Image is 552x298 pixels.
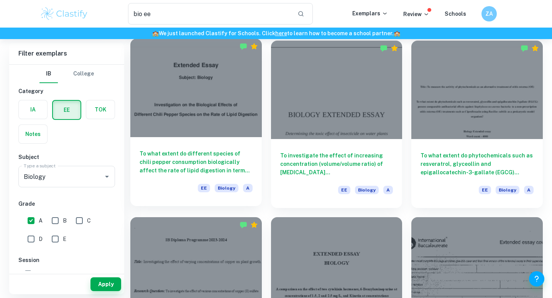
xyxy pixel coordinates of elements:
span: A [383,186,393,194]
a: To investigate the effect of increasing concentration (volume/volume ratio) of [MEDICAL_DATA] (0.... [271,41,402,208]
button: College [73,65,94,83]
button: Help and Feedback [529,271,544,287]
img: Clastify logo [40,6,89,21]
span: 🏫 [394,30,400,36]
span: 🏫 [152,30,159,36]
h6: Category [18,87,115,95]
div: Premium [250,221,258,229]
div: Premium [391,44,398,52]
button: Open [102,171,112,182]
h6: Filter exemplars [9,43,124,64]
span: A [524,186,534,194]
div: Premium [531,44,539,52]
span: D [39,235,43,243]
button: Apply [90,277,121,291]
h6: To what extent do phytochemicals such as resveratrol, glyceollin and epigallocatechin-3-gallate (... [421,151,534,177]
a: To what extent do different species of chili pepper consumption biologically affect the rate of l... [130,41,262,208]
img: Marked [380,44,388,52]
p: Exemplars [352,9,388,18]
span: Biology [355,186,379,194]
button: EE [53,101,80,119]
img: Marked [240,221,247,229]
a: here [275,30,287,36]
button: Notes [19,125,47,143]
h6: We just launched Clastify for Schools. Click to learn how to become a school partner. [2,29,550,38]
a: Schools [445,11,466,17]
span: [DATE] [36,270,53,278]
button: IA [19,100,47,119]
span: EE [338,186,350,194]
div: Filter type choice [39,65,94,83]
span: E [63,235,66,243]
div: Premium [250,43,258,50]
h6: Subject [18,153,115,161]
h6: ZA [485,10,494,18]
span: A [39,216,43,225]
button: TOK [86,100,115,119]
span: EE [479,186,491,194]
img: Marked [240,43,247,50]
span: EE [198,184,210,192]
button: IB [39,65,58,83]
a: To what extent do phytochemicals such as resveratrol, glyceollin and epigallocatechin-3-gallate (... [411,41,543,208]
input: Search for any exemplars... [128,3,291,25]
label: Type a subject [24,162,56,169]
h6: To investigate the effect of increasing concentration (volume/volume ratio) of [MEDICAL_DATA] (0.... [280,151,393,177]
span: A [243,184,253,192]
button: ZA [481,6,497,21]
h6: To what extent do different species of chili pepper consumption biologically affect the rate of l... [140,149,253,175]
span: C [87,216,91,225]
h6: Grade [18,200,115,208]
p: Review [403,10,429,18]
img: Marked [521,44,528,52]
span: Biology [215,184,238,192]
span: Biology [496,186,519,194]
span: B [63,216,67,225]
h6: Session [18,256,115,264]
